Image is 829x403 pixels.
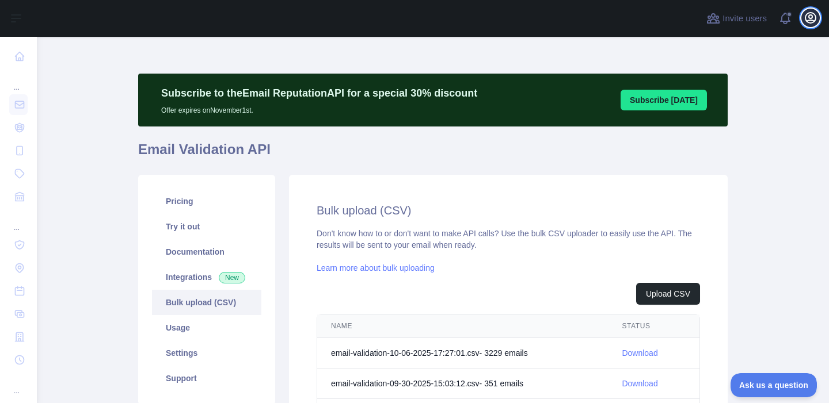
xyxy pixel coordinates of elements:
div: ... [9,209,28,232]
a: Support [152,366,261,391]
h1: Email Validation API [138,140,728,168]
a: Settings [152,340,261,366]
iframe: Toggle Customer Support [731,373,817,397]
th: STATUS [608,314,699,338]
a: Download [622,379,657,388]
h2: Bulk upload (CSV) [317,202,700,218]
button: Invite users [704,9,769,28]
a: Bulk upload (CSV) [152,290,261,315]
th: NAME [317,314,608,338]
p: Offer expires on November 1st. [161,101,477,115]
a: Integrations New [152,264,261,290]
a: Pricing [152,189,261,214]
a: Download [622,348,657,358]
td: email-validation-09-30-2025-15:03:12.csv - 351 email s [317,369,608,399]
div: ... [9,373,28,396]
span: Invite users [722,12,767,25]
a: Usage [152,315,261,340]
button: Upload CSV [636,283,700,305]
p: Subscribe to the Email Reputation API for a special 30 % discount [161,85,477,101]
a: Try it out [152,214,261,239]
a: Learn more about bulk uploading [317,263,435,272]
span: New [219,272,245,283]
td: email-validation-10-06-2025-17:27:01.csv - 3229 email s [317,338,608,369]
a: Documentation [152,239,261,264]
div: ... [9,69,28,92]
button: Subscribe [DATE] [621,90,707,110]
